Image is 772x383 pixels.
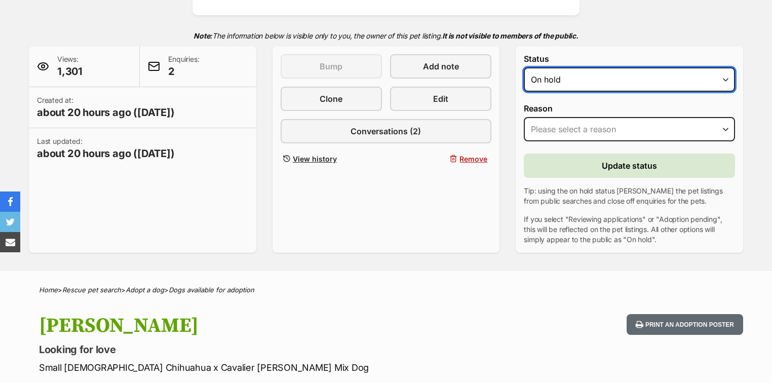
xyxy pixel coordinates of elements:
[57,64,83,79] span: 1,301
[37,136,175,161] p: Last updated:
[524,154,735,178] button: Update status
[39,342,468,357] p: Looking for love
[390,54,491,79] a: Add note
[14,286,758,294] div: > > >
[37,95,175,120] p: Created at:
[524,104,735,113] label: Reason
[168,54,199,79] p: Enquiries:
[627,314,743,335] button: Print an adoption poster
[39,314,468,337] h1: [PERSON_NAME]
[57,54,83,79] p: Views:
[37,105,175,120] span: about 20 hours ago ([DATE])
[281,119,492,143] a: Conversations (2)
[320,93,342,105] span: Clone
[39,286,58,294] a: Home
[351,125,421,137] span: Conversations (2)
[390,151,491,166] button: Remove
[524,214,735,245] p: If you select "Reviewing applications" or "Adoption pending", this will be reflected on the pet l...
[602,160,657,172] span: Update status
[37,146,175,161] span: about 20 hours ago ([DATE])
[442,31,578,40] strong: It is not visible to members of the public.
[281,54,382,79] button: Bump
[433,93,448,105] span: Edit
[423,60,459,72] span: Add note
[524,186,735,206] p: Tip: using the on hold status [PERSON_NAME] the pet listings from public searches and close off e...
[39,361,468,374] p: Small [DEMOGRAPHIC_DATA] Chihuahua x Cavalier [PERSON_NAME] Mix Dog
[29,25,743,46] p: The information below is visible only to you, the owner of this pet listing.
[320,60,342,72] span: Bump
[459,154,487,164] span: Remove
[168,64,199,79] span: 2
[390,87,491,111] a: Edit
[62,286,121,294] a: Rescue pet search
[126,286,164,294] a: Adopt a dog
[281,87,382,111] a: Clone
[281,151,382,166] a: View history
[194,31,212,40] strong: Note:
[524,54,735,63] label: Status
[293,154,337,164] span: View history
[169,286,254,294] a: Dogs available for adoption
